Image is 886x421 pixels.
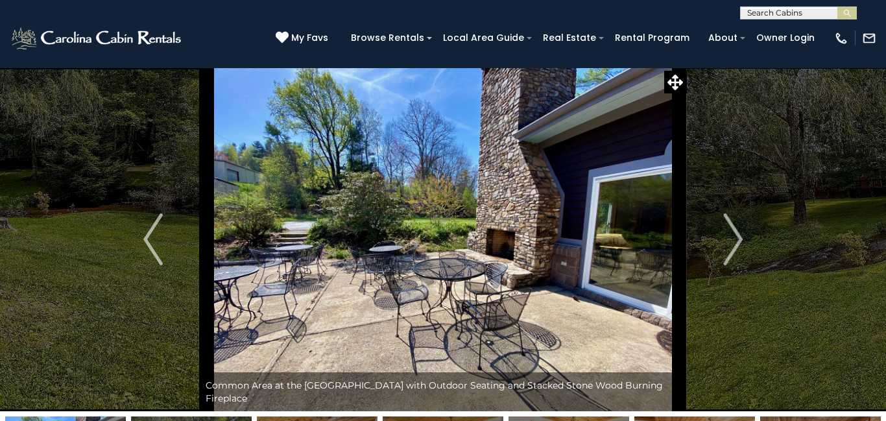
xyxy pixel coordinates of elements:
button: Next [687,67,779,411]
button: Previous [107,67,199,411]
span: My Favs [291,31,328,45]
img: arrow [723,213,743,265]
img: mail-regular-white.png [862,31,876,45]
a: My Favs [276,31,331,45]
a: Browse Rentals [344,28,431,48]
a: About [702,28,744,48]
img: White-1-2.png [10,25,185,51]
a: Real Estate [536,28,603,48]
a: Owner Login [750,28,821,48]
img: phone-regular-white.png [834,31,848,45]
a: Rental Program [608,28,696,48]
a: Local Area Guide [437,28,531,48]
img: arrow [143,213,163,265]
div: Common Area at the [GEOGRAPHIC_DATA] with Outdoor Seating and Stacked Stone Wood Burning Fireplace [199,372,686,411]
